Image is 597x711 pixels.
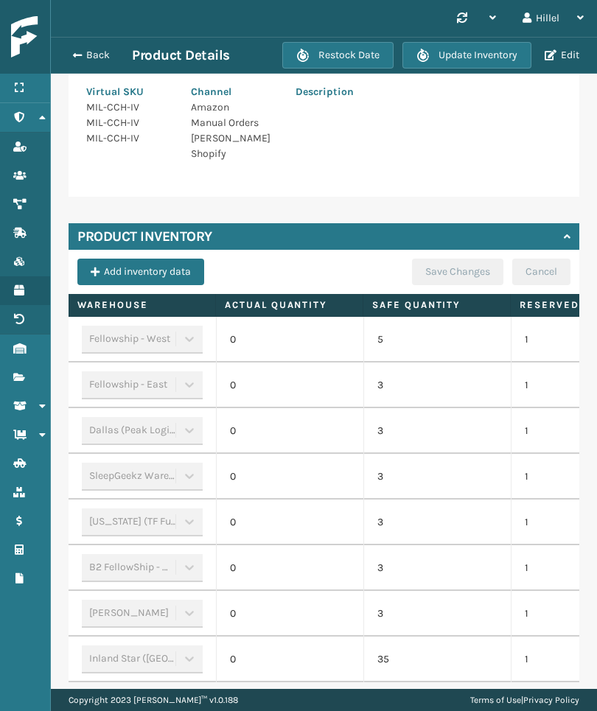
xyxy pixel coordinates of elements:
[225,298,354,312] label: Actual Quantity
[64,49,132,62] button: Back
[86,130,173,146] p: MIL-CCH-IV
[86,115,173,130] p: MIL-CCH-IV
[191,130,278,161] p: [PERSON_NAME] Shopify
[540,49,584,62] button: Edit
[412,259,503,285] button: Save Changes
[363,637,511,682] td: 35
[216,454,363,500] td: 0
[191,115,278,130] p: Manual Orders
[363,454,511,500] td: 3
[11,16,144,58] img: logo
[216,591,363,637] td: 0
[363,408,511,454] td: 3
[216,500,363,545] td: 0
[77,298,206,312] label: Warehouse
[69,689,238,711] p: Copyright 2023 [PERSON_NAME]™ v 1.0.188
[296,84,383,99] p: Description
[77,228,212,245] h4: Product Inventory
[363,591,511,637] td: 3
[77,259,204,285] button: Add inventory data
[191,84,278,99] p: Channel
[523,695,579,705] a: Privacy Policy
[86,99,173,115] p: MIL-CCH-IV
[402,42,531,69] button: Update Inventory
[512,259,570,285] button: Cancel
[363,317,511,362] td: 5
[216,362,363,408] td: 0
[191,99,278,115] p: Amazon
[372,298,501,312] label: Safe Quantity
[470,689,579,711] div: |
[282,42,394,69] button: Restock Date
[216,545,363,591] td: 0
[86,84,173,99] p: Virtual SKU
[363,500,511,545] td: 3
[132,46,230,64] h3: Product Details
[363,545,511,591] td: 3
[470,695,521,705] a: Terms of Use
[216,637,363,682] td: 0
[216,317,363,362] td: 0
[216,408,363,454] td: 0
[363,362,511,408] td: 3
